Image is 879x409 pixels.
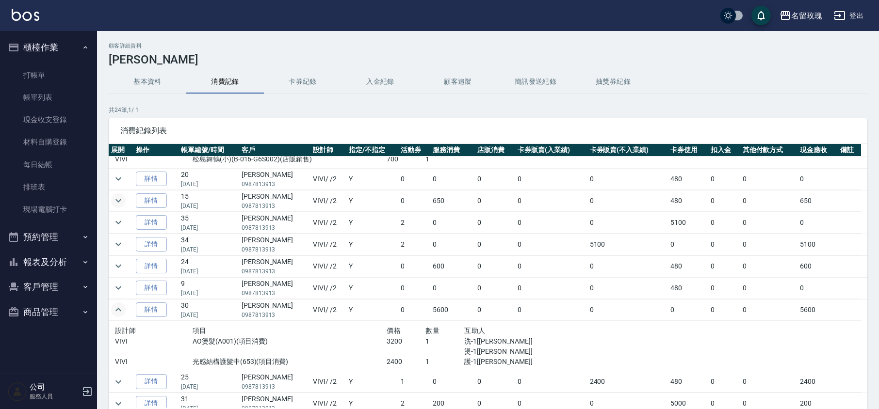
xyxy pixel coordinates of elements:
td: 5100 [798,234,838,255]
th: 現金應收 [798,144,838,157]
td: 0 [515,190,587,211]
td: 0 [708,212,740,233]
button: 入金紀錄 [342,70,419,94]
a: 詳情 [136,259,167,274]
p: [DATE] [181,289,237,298]
td: 0 [587,190,668,211]
button: 預約管理 [4,224,93,250]
a: 現金收支登錄 [4,109,93,131]
p: [DATE] [181,267,237,276]
td: 480 [668,168,708,189]
td: 30 [179,299,239,320]
button: 抽獎券紀錄 [574,70,652,94]
td: 0 [587,299,668,320]
td: 0 [668,234,708,255]
td: 0 [475,277,515,299]
td: 0 [740,234,798,255]
td: 0 [430,212,475,233]
a: 詳情 [136,374,167,389]
span: 價格 [387,327,401,334]
p: 2400 [387,357,425,367]
td: 480 [668,190,708,211]
button: 客戶管理 [4,274,93,299]
p: 0987813913 [242,202,308,210]
td: [PERSON_NAME] [239,168,310,189]
td: Y [346,371,398,393]
td: 24 [179,255,239,277]
td: 0 [798,212,838,233]
td: VIVI / /2 [310,234,346,255]
p: [DATE] [181,180,237,189]
td: 2 [398,212,430,233]
p: 0987813913 [242,382,308,391]
th: 客戶 [239,144,310,157]
td: [PERSON_NAME] [239,371,310,393]
td: VIVI / /2 [310,371,346,393]
p: [DATE] [181,311,237,319]
td: 9 [179,277,239,299]
button: expand row [111,281,126,295]
td: 0 [398,190,430,211]
th: 活動券 [398,144,430,157]
th: 操作 [133,144,179,157]
td: VIVI / /2 [310,299,346,320]
td: 0 [475,234,515,255]
td: [PERSON_NAME] [239,255,310,277]
p: 0987813913 [242,180,308,189]
a: 材料自購登錄 [4,131,93,153]
td: 0 [740,190,798,211]
td: 480 [668,371,708,393]
td: Y [346,168,398,189]
button: expand row [111,259,126,273]
td: VIVI / /2 [310,255,346,277]
p: AO燙髮(A001)(項目消費) [193,336,387,346]
th: 帳單編號/時間 [179,144,239,157]
td: 0 [740,168,798,189]
span: 設計師 [115,327,136,334]
span: 消費紀錄列表 [120,126,856,136]
button: 卡券紀錄 [264,70,342,94]
td: [PERSON_NAME] [239,234,310,255]
p: 燙-1[[PERSON_NAME]] [464,346,581,357]
td: 0 [740,255,798,277]
p: 0987813913 [242,267,308,276]
p: 0987813913 [242,245,308,254]
a: 詳情 [136,215,167,230]
th: 備註 [838,144,861,157]
td: 650 [798,190,838,211]
td: 0 [515,255,587,277]
td: 0 [587,168,668,189]
span: 互助人 [464,327,485,334]
h3: [PERSON_NAME] [109,53,867,66]
td: 0 [515,299,587,320]
td: 480 [668,255,708,277]
a: 排班表 [4,176,93,198]
p: 服務人員 [30,392,79,401]
th: 卡券販賣(入業績) [515,144,587,157]
th: 展開 [109,144,133,157]
button: 顧客追蹤 [419,70,497,94]
button: 商品管理 [4,299,93,325]
td: [PERSON_NAME] [239,190,310,211]
td: 0 [515,168,587,189]
td: 0 [740,277,798,299]
td: VIVI / /2 [310,212,346,233]
td: 0 [708,234,740,255]
td: 0 [740,371,798,393]
td: 0 [587,255,668,277]
td: VIVI / /2 [310,277,346,299]
td: 2400 [798,371,838,393]
p: 0987813913 [242,311,308,319]
h5: 公司 [30,382,79,392]
p: 護-1[[PERSON_NAME]] [464,357,581,367]
th: 扣入金 [708,144,740,157]
p: 共 24 筆, 1 / 1 [109,106,867,114]
td: 0 [668,299,708,320]
a: 現場電腦打卡 [4,198,93,220]
button: 登出 [830,7,867,25]
td: 0 [430,371,475,393]
td: 0 [587,277,668,299]
td: 0 [708,299,740,320]
td: 0 [740,299,798,320]
th: 卡券販賣(不入業績) [587,144,668,157]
